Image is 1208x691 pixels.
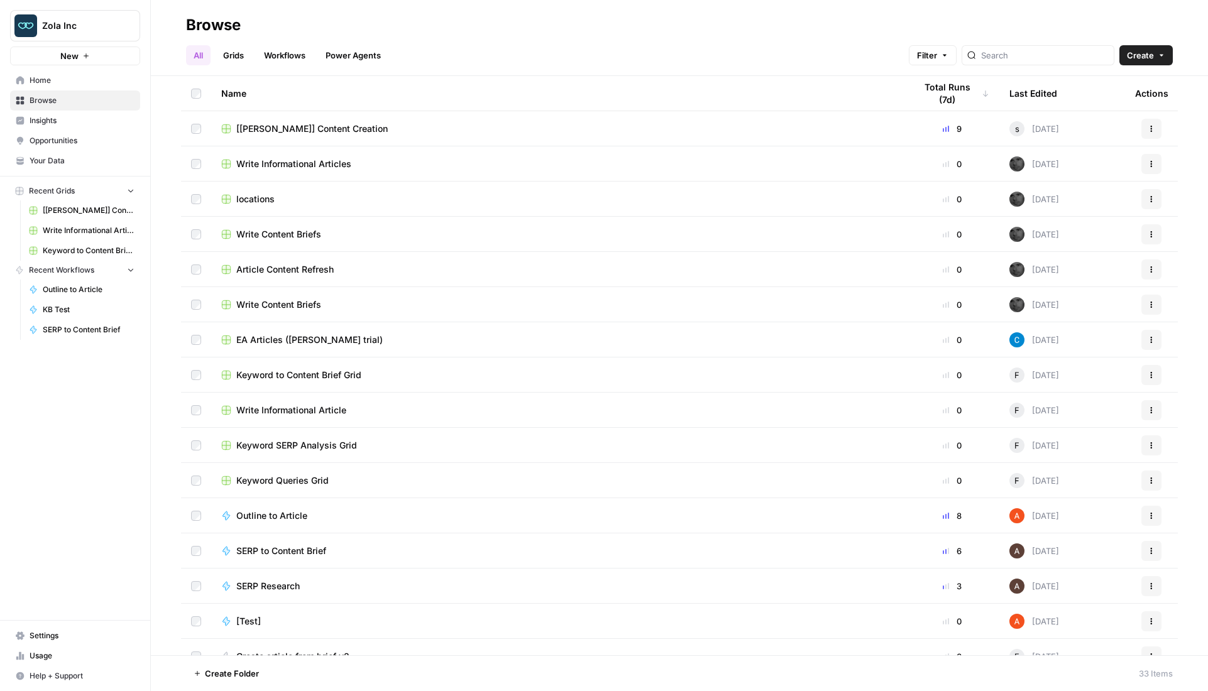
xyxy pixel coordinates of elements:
[186,45,211,65] a: All
[221,580,895,592] a: SERP Research
[915,474,989,487] div: 0
[1009,438,1059,453] div: [DATE]
[256,45,313,65] a: Workflows
[43,324,135,335] span: SERP to Content Brief
[221,334,895,346] a: EA Articles ([PERSON_NAME] trial)
[186,663,266,683] button: Create Folder
[236,439,357,452] span: Keyword SERP Analysis Grid
[1014,650,1019,663] span: F
[221,615,895,628] a: [Test]
[915,158,989,170] div: 0
[221,193,895,205] a: locations
[1009,473,1059,488] div: [DATE]
[236,334,383,346] span: EA Articles ([PERSON_NAME] trial)
[10,10,140,41] button: Workspace: Zola Inc
[23,241,140,261] a: Keyword to Content Brief Grid
[1009,403,1059,418] div: [DATE]
[915,228,989,241] div: 0
[29,185,75,197] span: Recent Grids
[221,545,895,557] a: SERP to Content Brief
[1014,474,1019,487] span: F
[915,76,989,111] div: Total Runs (7d)
[216,45,251,65] a: Grids
[221,650,895,663] a: Create article from brief v2
[29,264,94,276] span: Recent Workflows
[221,158,895,170] a: Write Informational Articles
[23,300,140,320] a: KB Test
[43,284,135,295] span: Outline to Article
[915,263,989,276] div: 0
[318,45,388,65] a: Power Agents
[30,95,135,106] span: Browse
[14,14,37,37] img: Zola Inc Logo
[236,474,329,487] span: Keyword Queries Grid
[1009,332,1059,347] div: [DATE]
[981,49,1109,62] input: Search
[1009,579,1059,594] div: [DATE]
[10,90,140,111] a: Browse
[42,19,118,32] span: Zola Inc
[915,193,989,205] div: 0
[1009,614,1059,629] div: [DATE]
[236,615,261,628] span: [Test]
[221,439,895,452] a: Keyword SERP Analysis Grid
[915,122,989,135] div: 9
[236,404,346,416] span: Write Informational Article
[1127,49,1154,62] span: Create
[30,115,135,126] span: Insights
[23,200,140,220] a: [[PERSON_NAME]] Content Creation
[221,509,895,522] a: Outline to Article
[1014,369,1019,381] span: F
[43,245,135,256] span: Keyword to Content Brief Grid
[1009,367,1059,383] div: [DATE]
[1009,227,1024,242] img: 9xsh5jf2p113h9zipletnx6hulo5
[30,155,135,166] span: Your Data
[236,650,349,663] span: Create article from brief v2
[236,580,300,592] span: SERP Research
[1014,404,1019,416] span: F
[1009,297,1024,312] img: 9xsh5jf2p113h9zipletnx6hulo5
[1009,156,1059,171] div: [DATE]
[43,205,135,216] span: [[PERSON_NAME]] Content Creation
[915,404,989,416] div: 0
[1009,543,1059,558] div: [DATE]
[1009,156,1024,171] img: 9xsh5jf2p113h9zipletnx6hulo5
[1009,76,1057,111] div: Last Edited
[915,298,989,311] div: 0
[1009,262,1024,277] img: 9xsh5jf2p113h9zipletnx6hulo5
[1009,543,1024,558] img: wtbmvrjo3qvncyiyitl6zoukl9gz
[221,76,895,111] div: Name
[236,298,321,311] span: Write Content Briefs
[23,320,140,340] a: SERP to Content Brief
[1009,614,1024,629] img: cje7zb9ux0f2nqyv5qqgv3u0jxek
[30,135,135,146] span: Opportunities
[221,228,895,241] a: Write Content Briefs
[1009,121,1059,136] div: [DATE]
[915,369,989,381] div: 0
[1119,45,1173,65] button: Create
[30,670,135,682] span: Help + Support
[1009,649,1059,664] div: [DATE]
[186,15,241,35] div: Browse
[909,45,957,65] button: Filter
[915,615,989,628] div: 0
[10,46,140,65] button: New
[10,111,140,131] a: Insights
[10,182,140,200] button: Recent Grids
[10,626,140,646] a: Settings
[915,545,989,557] div: 6
[917,49,937,62] span: Filter
[1009,508,1024,523] img: cje7zb9ux0f2nqyv5qqgv3u0jxek
[23,220,140,241] a: Write Informational Article
[43,304,135,315] span: KB Test
[205,667,259,680] span: Create Folder
[30,75,135,86] span: Home
[10,131,140,151] a: Opportunities
[1009,262,1059,277] div: [DATE]
[1014,439,1019,452] span: F
[915,334,989,346] div: 0
[1009,332,1024,347] img: g9drf6t7z9jazehoemkhijkkqkz4
[221,263,895,276] a: Article Content Refresh
[915,580,989,592] div: 3
[1009,192,1059,207] div: [DATE]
